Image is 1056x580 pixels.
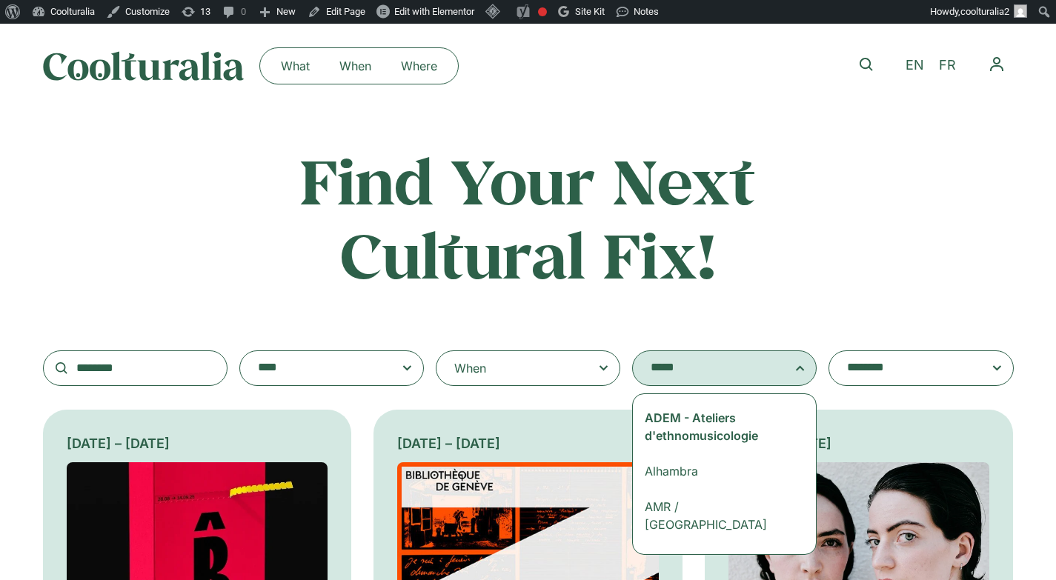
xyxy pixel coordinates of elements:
[266,54,452,78] nav: Menu
[266,54,325,78] a: What
[645,498,794,533] div: AMR / [GEOGRAPHIC_DATA]
[980,47,1014,81] nav: Menu
[394,6,474,17] span: Edit with Elementor
[728,433,990,453] div: [DATE] – [DATE]
[67,433,328,453] div: [DATE] – [DATE]
[645,409,794,444] div: ADEM - Ateliers d'ethnomusicologie
[651,358,769,379] textarea: Search
[645,462,794,480] div: Alhambra
[939,58,956,73] span: FR
[898,55,932,76] a: EN
[454,359,486,377] div: When
[847,358,966,379] textarea: Search
[237,144,820,291] h2: Find Your Next Cultural Fix!
[258,358,376,379] textarea: Search
[932,55,963,76] a: FR
[325,54,386,78] a: When
[397,433,659,453] div: [DATE] – [DATE]
[906,58,924,73] span: EN
[538,7,547,16] div: Needs improvement
[960,6,1009,17] span: coolturalia2
[980,47,1014,81] button: Menu Toggle
[386,54,452,78] a: Where
[575,6,605,17] span: Site Kit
